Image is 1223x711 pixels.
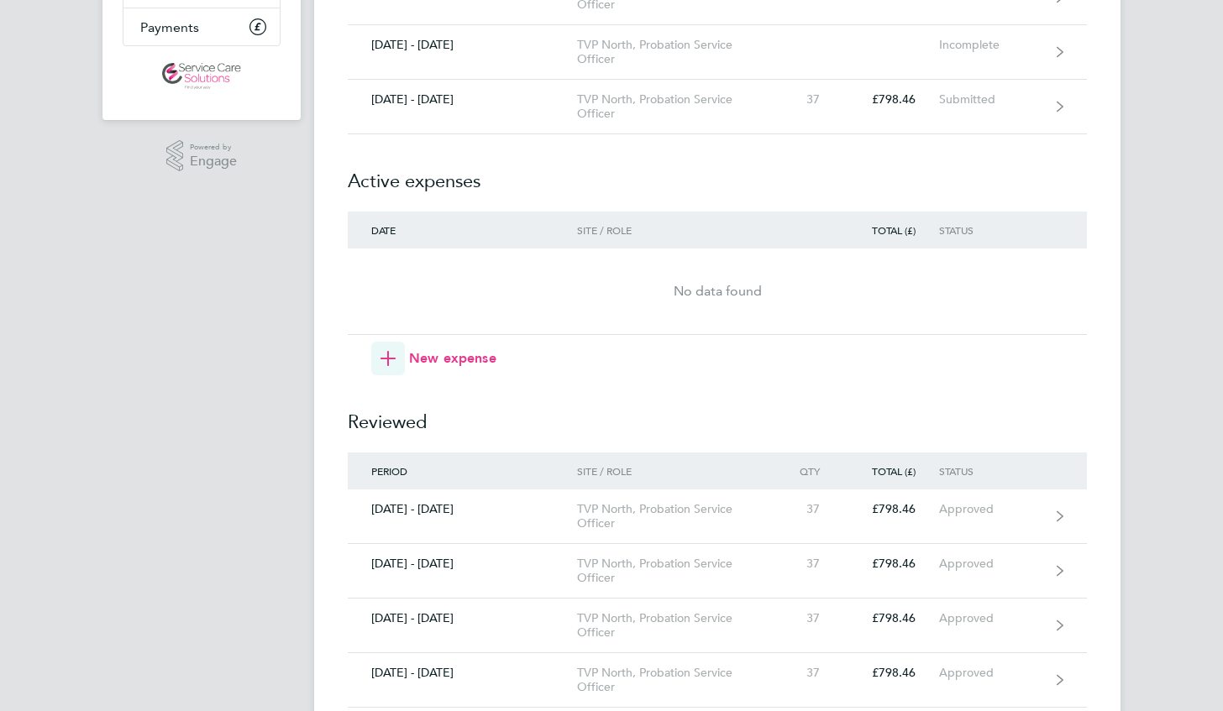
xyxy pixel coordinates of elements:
div: Submitted [939,92,1042,107]
div: TVP North, Probation Service Officer [577,557,769,585]
div: £798.46 [843,611,939,625]
div: TVP North, Probation Service Officer [577,38,769,66]
a: [DATE] - [DATE]TVP North, Probation Service Officer37£798.46Submitted [348,80,1087,134]
div: Status [939,465,1042,477]
div: Total (£) [843,224,939,236]
img: servicecare-logo-retina.png [162,63,241,90]
div: TVP North, Probation Service Officer [577,611,769,640]
div: [DATE] - [DATE] [348,38,577,52]
div: Date [348,224,577,236]
div: £798.46 [843,557,939,571]
div: Status [939,224,1042,236]
h2: Reviewed [348,375,1087,452]
div: £798.46 [843,502,939,516]
div: 37 [769,557,843,571]
div: Qty [769,465,843,477]
div: Approved [939,557,1042,571]
span: New expense [409,348,496,369]
a: Payments [123,8,280,45]
div: TVP North, Probation Service Officer [577,502,769,531]
button: New expense [371,342,496,375]
div: [DATE] - [DATE] [348,502,577,516]
a: [DATE] - [DATE]TVP North, Probation Service Officer37£798.46Approved [348,599,1087,653]
a: Go to home page [123,63,281,90]
div: No data found [348,281,1087,301]
a: Powered byEngage [166,140,238,172]
div: [DATE] - [DATE] [348,557,577,571]
div: £798.46 [843,666,939,680]
div: £798.46 [843,92,939,107]
div: TVP North, Probation Service Officer [577,92,769,121]
a: [DATE] - [DATE]TVP North, Probation Service OfficerIncomplete [348,25,1087,80]
div: 37 [769,502,843,516]
div: Site / Role [577,224,769,236]
span: Powered by [190,140,237,154]
a: [DATE] - [DATE]TVP North, Probation Service Officer37£798.46Approved [348,489,1087,544]
div: Approved [939,611,1042,625]
div: [DATE] - [DATE] [348,666,577,680]
div: 37 [769,611,843,625]
h2: Active expenses [348,134,1087,212]
div: 37 [769,666,843,680]
span: Period [371,464,407,478]
div: Site / Role [577,465,769,477]
span: Payments [140,19,199,35]
div: Approved [939,666,1042,680]
span: Engage [190,154,237,169]
div: [DATE] - [DATE] [348,611,577,625]
div: 37 [769,92,843,107]
div: Total (£) [843,465,939,477]
div: TVP North, Probation Service Officer [577,666,769,694]
div: Approved [939,502,1042,516]
div: [DATE] - [DATE] [348,92,577,107]
div: Incomplete [939,38,1042,52]
a: [DATE] - [DATE]TVP North, Probation Service Officer37£798.46Approved [348,544,1087,599]
a: [DATE] - [DATE]TVP North, Probation Service Officer37£798.46Approved [348,653,1087,708]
